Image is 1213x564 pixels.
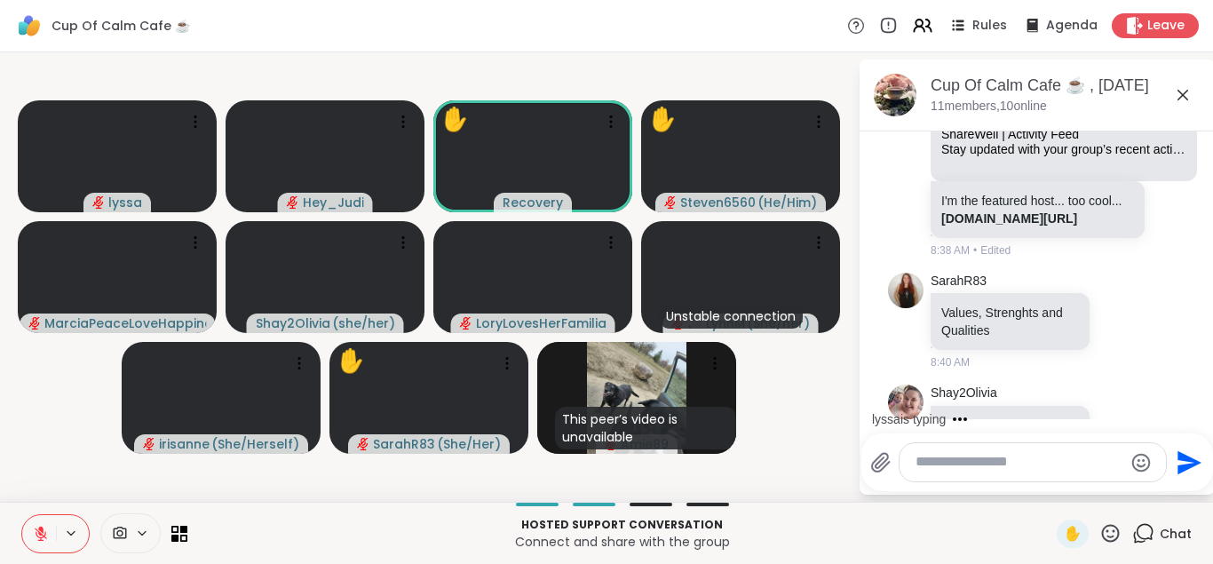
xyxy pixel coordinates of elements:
span: ( She/Herself ) [211,435,299,453]
span: audio-muted [664,196,677,209]
div: Stay updated with your group’s recent activity, upcoming sessions, and new content shared by the ... [941,142,1186,157]
img: ShareWell Logomark [14,11,44,41]
span: Rules [972,17,1007,35]
div: ✋ [648,102,677,137]
p: I'm the featured host... too cool... [941,192,1134,227]
span: lyssa [108,194,142,211]
div: Cup Of Calm Cafe ☕️ , [DATE] [931,75,1201,97]
a: SarahR83 [931,273,987,290]
span: ( He/Him ) [757,194,817,211]
span: audio-muted [287,196,299,209]
span: Leave [1147,17,1185,35]
span: ✋ [1064,523,1082,544]
textarea: Type your message [916,453,1122,472]
span: Edited [980,242,1011,258]
button: Emoji picker [1130,452,1152,473]
div: Unstable connection [659,304,803,329]
span: Cup Of Calm Cafe ☕️ [52,17,190,35]
span: audio-muted [143,438,155,450]
img: https://sharewell-space-live.sfo3.digitaloceanspaces.com/user-generated/52607e91-69e1-4ca7-b65e-3... [888,385,924,420]
span: ( she/her ) [332,314,395,332]
span: Recovery [503,194,563,211]
span: Hey_Judi [303,194,364,211]
div: ✋ [440,102,469,137]
p: Connect and share with the group [198,533,1046,551]
span: audio-muted [28,317,41,330]
span: 8:40 AM [931,354,970,370]
span: Shay2Olivia [256,314,330,332]
img: https://sharewell-space-live.sfo3.digitaloceanspaces.com/user-generated/ad949235-6f32-41e6-8b9f-9... [888,273,924,308]
span: audio-muted [460,317,472,330]
div: ShareWell | Activity Feed [941,127,1186,142]
span: 8:38 AM [931,242,970,258]
img: Cup Of Calm Cafe ☕️ , Sep 11 [874,74,916,116]
p: 11 members, 10 online [931,98,1047,115]
div: lyssa is typing [872,410,946,428]
a: Shay2Olivia [931,385,997,402]
div: This peer’s video is unavailable [555,407,736,449]
span: irisanne [159,435,210,453]
span: ( She/Her ) [437,435,501,453]
span: Chat [1160,525,1192,543]
span: • [973,242,977,258]
span: audio-muted [92,196,105,209]
p: Hosted support conversation [198,517,1046,533]
span: LoryLovesHerFamilia [476,314,606,332]
a: [DOMAIN_NAME][URL] [941,211,1077,226]
img: Amie89 [587,342,686,454]
span: Steven6560 [680,194,756,211]
span: audio-muted [357,438,369,450]
div: ✋ [337,344,365,378]
span: Agenda [1046,17,1098,35]
span: SarahR83 [373,435,435,453]
button: Send [1167,442,1207,482]
p: Values, Strenghts and Qualities [941,304,1079,339]
span: MarciaPeaceLoveHappiness [44,314,206,332]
